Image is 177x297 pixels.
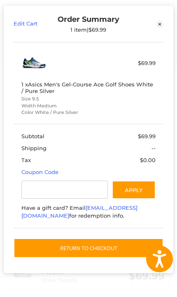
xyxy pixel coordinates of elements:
[138,59,156,67] div: $69.99
[21,81,155,95] h4: 1 x Asics Men's Gel-Course Ace Golf Shoes White / Pure Silver
[21,204,155,220] div: Have a gift card? Email for redemption info.
[140,157,156,163] span: $0.00
[51,15,126,33] div: Order Summary
[21,133,44,139] span: Subtotal
[151,145,156,151] span: --
[21,157,31,163] span: Tax
[21,95,155,102] li: Size 9.5
[51,26,126,33] div: 1 item | $69.99
[21,145,47,151] span: Shipping
[21,181,108,199] input: Gift Certificate or Coupon Code
[138,133,156,139] span: $69.99
[14,15,51,33] a: Edit Cart
[112,181,156,199] button: Apply
[21,169,58,175] a: Coupon Code
[21,102,155,109] li: Width Medium
[109,275,177,297] iframe: Google Customer Reviews
[21,109,155,116] li: Color White / Pure Silver
[14,238,163,258] button: RETURN TO CHECKOUT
